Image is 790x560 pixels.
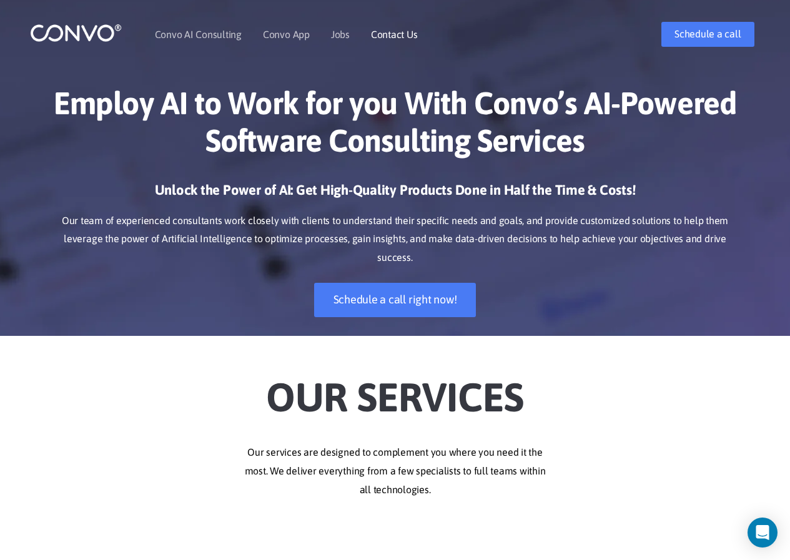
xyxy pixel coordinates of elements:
a: Jobs [331,29,350,39]
h2: Our Services [49,355,742,425]
img: logo_1.png [30,23,122,42]
a: Convo App [263,29,310,39]
div: Open Intercom Messenger [748,518,778,548]
a: Schedule a call right now! [314,283,476,317]
h1: Employ AI to Work for you With Convo’s AI-Powered Software Consulting Services [49,84,742,169]
p: Our team of experienced consultants work closely with clients to understand their specific needs ... [49,212,742,268]
a: Schedule a call [661,22,754,47]
h3: Unlock the Power of AI: Get High-Quality Products Done in Half the Time & Costs! [49,181,742,209]
p: Our services are designed to complement you where you need it the most. We deliver everything fro... [49,443,742,499]
a: Contact Us [371,29,418,39]
a: Convo AI Consulting [155,29,242,39]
